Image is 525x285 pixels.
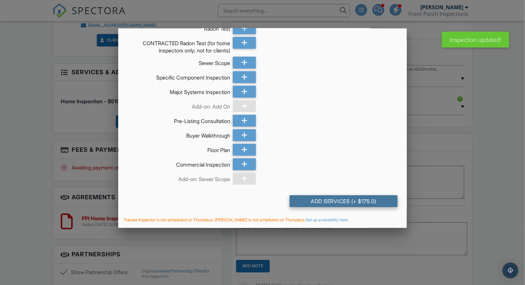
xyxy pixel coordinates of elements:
div: Trainee Inspector is not scheduled on Thursdays. [PERSON_NAME] is not scheduled on Thursdays. [118,217,407,223]
div: Floor Plan [127,144,230,154]
div: Add Services (+ $175.0) [290,195,398,207]
div: Specific Component Inspection [127,71,230,81]
div: Sewer Scope [127,57,230,67]
div: Pre-Listing Consultation [127,115,230,125]
div: Inspection updated! [442,32,509,47]
div: Add-on: Sewer Scope [127,173,230,183]
a: Set up availability here. [305,217,349,222]
div: CONTRACTED Radon Test (for home inspectors only; not for clients) [127,37,230,54]
div: Open Intercom Messenger [503,263,518,278]
div: Buyer Walkthrough [127,129,230,139]
div: Add-on: Add On [127,100,230,110]
div: Major Systems Inspection [127,86,230,96]
div: Commercial Inspection [127,158,230,168]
